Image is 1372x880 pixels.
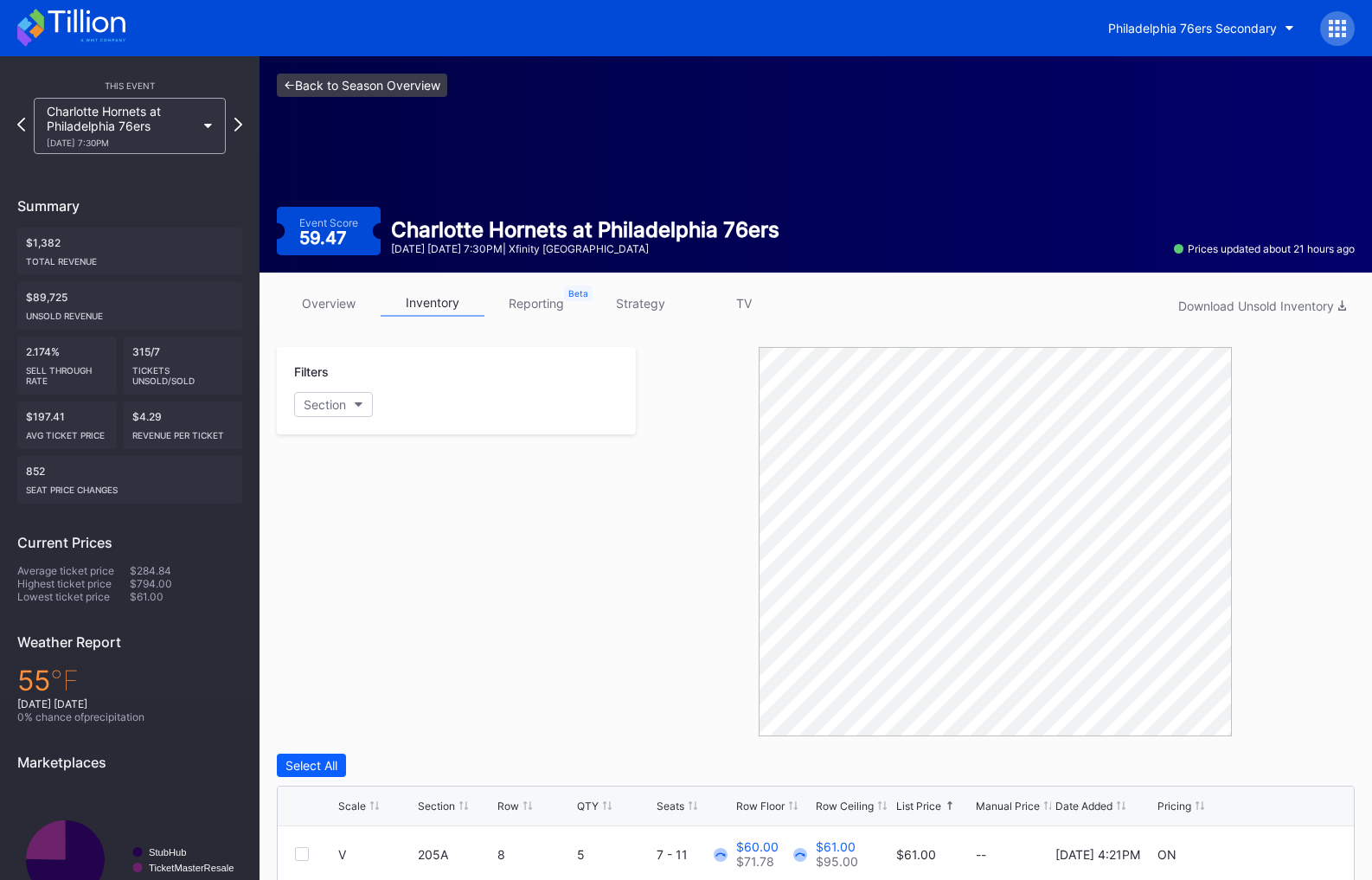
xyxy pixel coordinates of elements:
[896,847,936,862] div: $61.00
[132,358,234,386] div: Tickets Unsold/Sold
[277,290,381,317] a: overview
[816,800,874,813] div: Row Ceiling
[338,800,366,813] div: Scale
[17,754,242,771] div: Marketplaces
[1095,12,1307,44] button: Philadelphia 76ers Secondary
[277,74,447,97] a: <-Back to Season Overview
[976,847,1051,862] div: --
[17,337,117,395] div: 2.174%
[17,534,242,551] div: Current Prices
[149,863,234,873] text: TicketMasterResale
[299,216,358,229] div: Event Score
[497,800,519,813] div: Row
[418,800,455,813] div: Section
[657,800,684,813] div: Seats
[976,800,1040,813] div: Manual Price
[497,847,573,862] div: 8
[692,290,796,317] a: TV
[736,800,785,813] div: Row Floor
[26,304,234,321] div: Unsold Revenue
[484,290,588,317] a: reporting
[17,577,130,590] div: Highest ticket price
[26,358,108,386] div: Sell Through Rate
[277,754,346,777] button: Select All
[17,633,242,651] div: Weather Report
[17,664,242,697] div: 55
[130,590,242,603] div: $61.00
[1170,294,1355,318] button: Download Unsold Inventory
[17,401,117,449] div: $197.41
[391,242,779,255] div: [DATE] [DATE] 7:30PM | Xfinity [GEOGRAPHIC_DATA]
[17,710,242,723] div: 0 % chance of precipitation
[17,590,130,603] div: Lowest ticket price
[17,197,242,215] div: Summary
[149,847,187,858] text: StubHub
[299,229,351,247] div: 59.47
[285,758,337,773] div: Select All
[17,456,242,504] div: 852
[816,854,858,869] div: $95.00
[26,478,234,495] div: seat price changes
[1055,847,1140,862] div: [DATE] 4:21PM
[1055,800,1112,813] div: Date Added
[26,423,108,440] div: Avg ticket price
[1157,847,1176,862] div: ON
[736,854,779,869] div: $71.78
[294,364,619,379] div: Filters
[304,397,346,412] div: Section
[1157,800,1191,813] div: Pricing
[130,564,242,577] div: $284.84
[338,847,346,862] div: V
[132,423,234,440] div: Revenue per ticket
[47,104,196,148] div: Charlotte Hornets at Philadelphia 76ers
[294,392,373,417] button: Section
[17,697,242,710] div: [DATE] [DATE]
[17,80,242,91] div: This Event
[381,290,484,317] a: inventory
[588,290,692,317] a: strategy
[124,401,243,449] div: $4.29
[26,249,234,267] div: Total Revenue
[47,138,196,148] div: [DATE] 7:30PM
[391,217,779,242] div: Charlotte Hornets at Philadelphia 76ers
[657,847,732,862] div: 7 - 11
[50,664,79,697] span: ℉
[124,337,243,395] div: 315/7
[17,228,242,275] div: $1,382
[17,564,130,577] div: Average ticket price
[577,800,599,813] div: QTY
[1108,21,1277,35] div: Philadelphia 76ers Secondary
[130,577,242,590] div: $794.00
[896,800,941,813] div: List Price
[418,847,493,862] div: 205A
[577,847,652,862] div: 5
[17,282,242,330] div: $89,725
[1174,242,1355,255] div: Prices updated about 21 hours ago
[1178,299,1346,313] div: Download Unsold Inventory
[816,839,858,854] div: $61.00
[736,839,779,854] div: $60.00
